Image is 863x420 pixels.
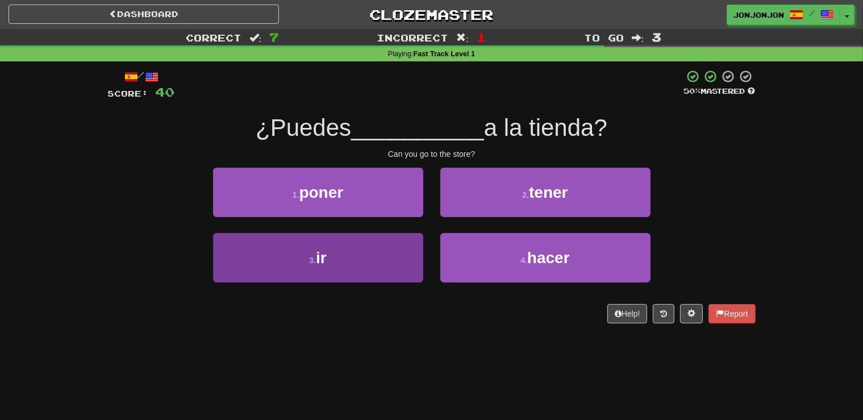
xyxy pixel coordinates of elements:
div: Mastered [684,86,756,97]
a: jonjonjon / [727,5,840,25]
small: 3 . [309,256,316,265]
button: 2.tener [440,168,651,217]
span: Incorrect [377,32,448,43]
span: a la tienda? [484,114,607,141]
span: : [632,33,644,43]
button: 3.ir [213,233,423,282]
small: 1 . [293,190,299,199]
small: 2 . [522,190,529,199]
span: hacer [527,249,570,267]
small: 4 . [520,256,527,265]
span: 50 % [684,86,701,95]
button: Report [708,304,755,323]
a: Clozemaster [296,5,566,24]
span: Score: [108,89,149,98]
span: : [249,33,262,43]
span: Correct [186,32,241,43]
span: poner [299,184,343,201]
button: Help! [607,304,648,323]
a: Dashboard [9,5,279,24]
span: ir [316,249,327,267]
button: Round history (alt+y) [653,304,674,323]
span: __________ [351,114,484,141]
span: : [456,33,469,43]
span: 1 [477,30,486,44]
button: 1.poner [213,168,423,217]
span: / [809,9,815,17]
span: 40 [156,85,175,99]
strong: Fast Track Level 1 [414,50,476,58]
span: 7 [269,30,279,44]
span: 3 [652,30,661,44]
span: jonjonjon [733,10,784,20]
span: ¿Puedes [256,114,351,141]
span: To go [584,32,624,43]
div: Can you go to the store? [108,148,756,160]
button: 4.hacer [440,233,651,282]
div: / [108,69,175,84]
span: tener [529,184,568,201]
